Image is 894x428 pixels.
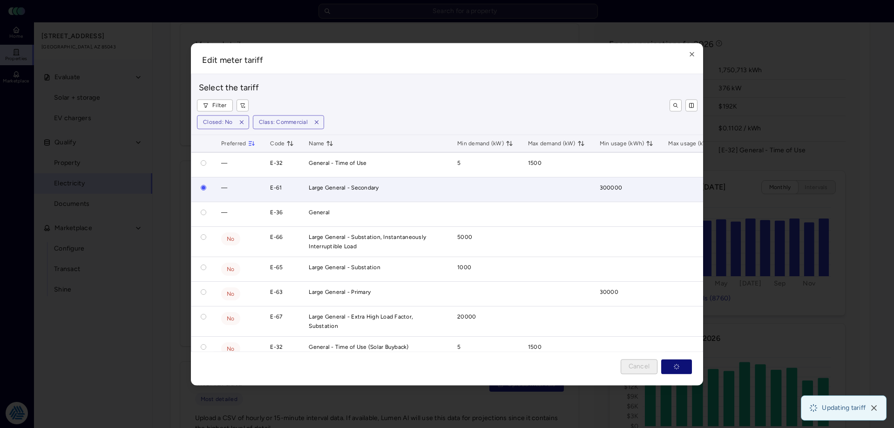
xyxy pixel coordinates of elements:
[263,337,301,361] td: E-32
[301,257,450,282] td: Large General - Substation
[457,139,513,148] span: Min demand (kW)
[521,337,592,361] td: 1500
[221,139,255,148] span: Preferred
[577,140,585,147] button: toggle sorting
[629,361,650,372] span: Cancel
[263,153,301,177] td: E-32
[214,202,263,227] td: —
[253,115,310,129] button: Class: Commercial
[670,99,682,111] button: toggle search
[270,139,294,148] span: Code
[450,306,521,337] td: 20000
[450,257,521,282] td: 1000
[301,282,450,306] td: Large General - Primary
[592,282,661,306] td: 30000
[263,227,301,257] td: E-66
[668,139,723,148] span: Max usage (kWh)
[202,54,692,66] h2: Edit meter tariff
[301,202,450,227] td: General
[227,289,235,299] span: No
[600,139,654,148] span: Min usage (kWh)
[301,227,450,257] td: Large General - Substation, Instantaneously Interruptible Load
[592,177,661,202] td: 300000
[214,177,263,202] td: —
[621,359,658,374] button: Cancel
[506,140,513,147] button: toggle sorting
[822,403,866,413] span: Updating tariff
[212,101,227,110] span: Filter
[197,115,235,129] button: Closed: No
[263,202,301,227] td: E-36
[227,344,235,353] span: No
[263,177,301,202] td: E-61
[301,177,450,202] td: Large General - Secondary
[309,139,333,148] span: Name
[646,140,653,147] button: toggle sorting
[248,140,255,147] button: toggle sorting
[203,117,233,127] div: Closed: No
[263,306,301,337] td: E-67
[227,234,235,244] span: No
[214,153,263,177] td: —
[301,306,450,337] td: Large General - Extra High Load Factor, Substation
[521,153,592,177] td: 1500
[286,140,294,147] button: toggle sorting
[450,153,521,177] td: 5
[301,337,450,361] td: General - Time of Use (Solar Buyback)
[263,282,301,306] td: E-63
[191,74,703,94] span: Select the tariff
[227,265,235,274] span: No
[301,153,450,177] td: General - Time of Use
[227,314,235,323] span: No
[197,99,233,111] button: Filter
[528,139,585,148] span: Max demand (kW)
[450,227,521,257] td: 5000
[326,140,333,147] button: toggle sorting
[259,117,308,127] div: Class: Commercial
[685,99,698,111] button: show/hide columns
[450,337,521,361] td: 5
[263,257,301,282] td: E-65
